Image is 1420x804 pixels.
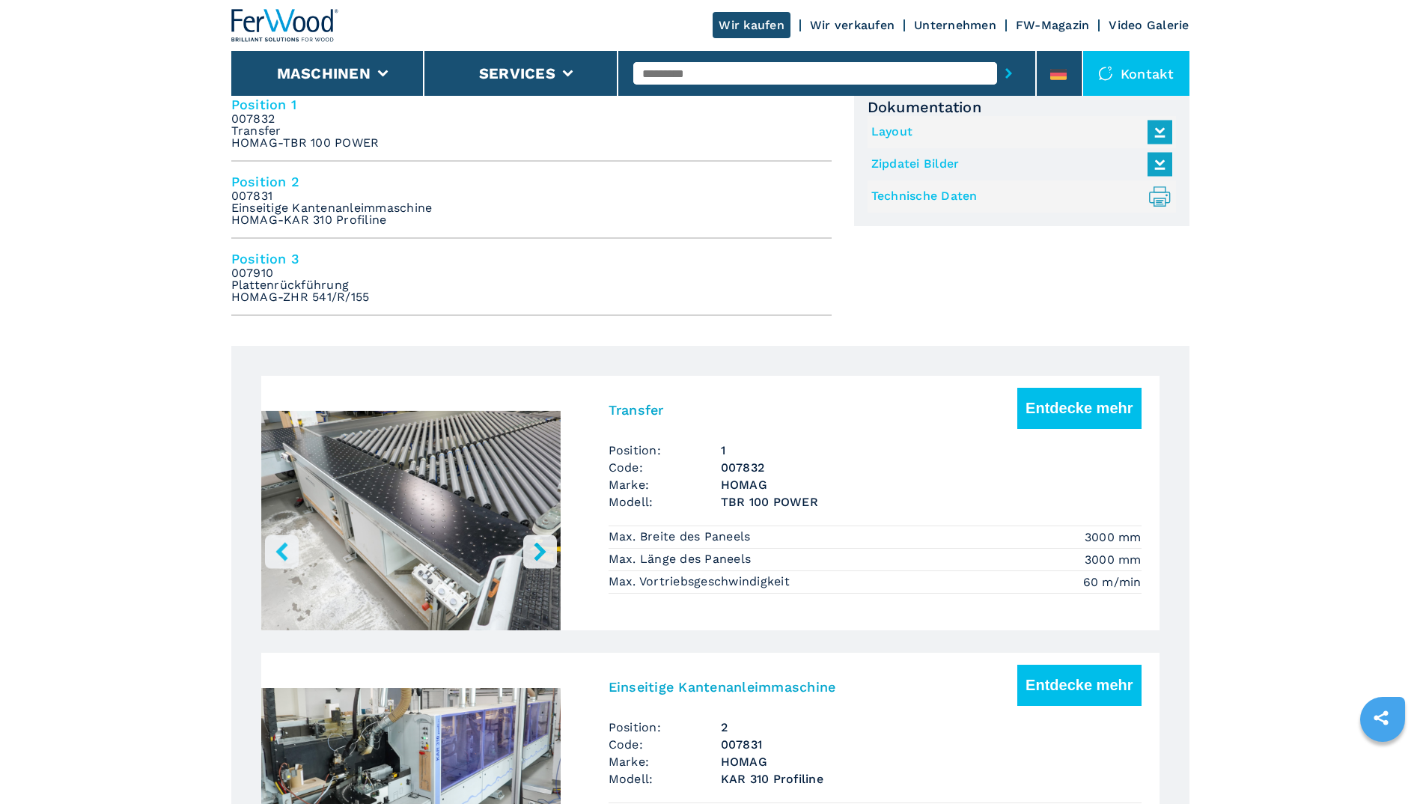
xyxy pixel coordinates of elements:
li: Position 3 [231,239,832,316]
div: Go to Slide 2 [261,383,561,746]
a: Wir kaufen [713,12,790,38]
h4: Position 1 [231,96,832,113]
button: Maschinen [277,64,371,82]
img: 9233e825150ef88ae4c9bddca1406e14 [261,383,561,664]
h3: KAR 310 Profiline [721,770,1142,788]
a: sharethis [1362,699,1400,737]
span: Code: [609,459,721,476]
button: Entdecke mehr [1017,388,1141,429]
span: Code: [609,736,721,753]
a: Zipdatei Bilder [871,152,1165,177]
span: Marke: [609,476,721,493]
em: 007831 Einseitige Kantenanleimmaschine HOMAG-KAR 310 Profiline [231,190,433,226]
button: Entdecke mehr [1017,665,1141,706]
a: left-buttonright-buttonGo to Slide 1Go to Slide 2Go to Slide 3Go to Slide 4TransferEntdecke mehrP... [261,376,1160,630]
span: 2 [721,719,1142,736]
h3: HOMAG [721,476,1142,493]
p: Max. Länge des Paneels [609,551,755,567]
em: 60 m/min [1083,573,1142,591]
a: Layout [871,120,1165,144]
span: 1 [721,442,1142,459]
span: Position: [609,719,721,736]
a: Unternehmen [914,18,996,32]
h3: Einseitige Kantenanleimmaschine [609,678,836,695]
span: Position: [609,442,721,459]
span: Modell: [609,770,721,788]
iframe: Chat [1356,737,1409,793]
p: Max. Breite des Paneels [609,529,755,545]
span: Modell: [609,493,721,511]
em: 007910 Plattenrückführung HOMAG-ZHR 541/R/155 [231,267,370,303]
em: 3000 mm [1085,551,1142,568]
img: Kontakt [1098,66,1113,81]
li: Position 1 [231,85,832,162]
span: Marke: [609,753,721,770]
span: Dokumentation [868,98,1176,116]
a: Video Galerie [1109,18,1189,32]
em: 007832 Transfer HOMAG-TBR 100 POWER [231,113,380,149]
button: Services [479,64,555,82]
em: 3000 mm [1085,529,1142,546]
h3: TBR 100 POWER [721,493,1142,511]
a: FW-Magazin [1016,18,1090,32]
h3: 007831 [721,736,1142,753]
h4: Position 2 [231,173,832,190]
h3: HOMAG [721,753,1142,770]
a: Technische Daten [871,184,1165,209]
button: right-button [523,535,557,568]
button: submit-button [997,56,1020,91]
h3: Transfer [609,401,664,418]
div: Kontakt [1083,51,1189,96]
h4: Position 3 [231,250,832,267]
img: Ferwood [231,9,339,42]
h3: 007832 [721,459,1142,476]
button: left-button [265,535,299,568]
li: Position 2 [231,162,832,239]
p: Max. Vortriebsgeschwindigkeit [609,573,794,590]
a: Wir verkaufen [810,18,895,32]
